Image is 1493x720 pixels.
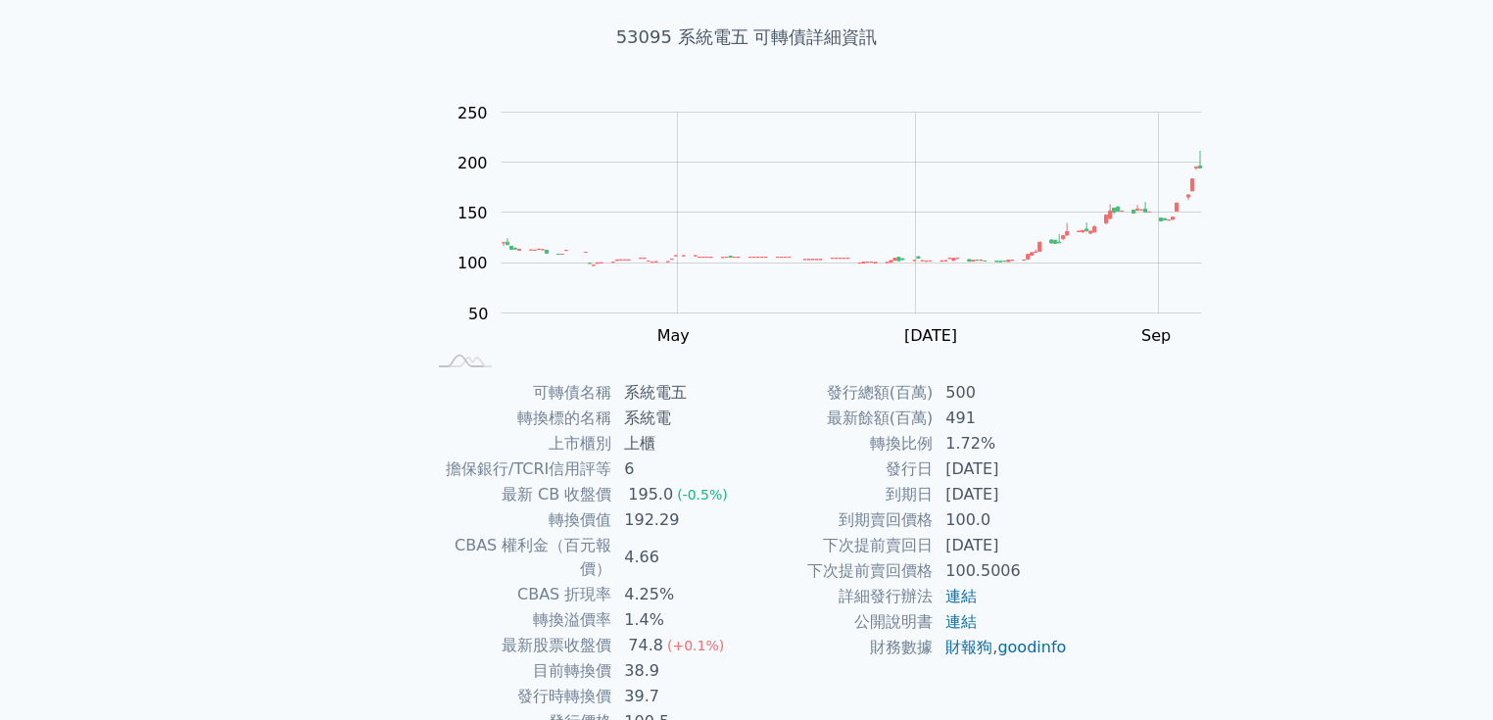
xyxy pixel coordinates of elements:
[425,456,612,482] td: 擔保銀行/TCRI信用評等
[934,507,1068,533] td: 100.0
[934,406,1068,431] td: 491
[612,380,746,406] td: 系統電五
[425,380,612,406] td: 可轉債名稱
[425,684,612,709] td: 發行時轉換價
[746,533,934,558] td: 下次提前賣回日
[746,406,934,431] td: 最新餘額(百萬)
[612,456,746,482] td: 6
[746,431,934,456] td: 轉換比例
[746,507,934,533] td: 到期賣回價格
[425,507,612,533] td: 轉換價值
[667,638,724,653] span: (+0.1%)
[425,633,612,658] td: 最新股票收盤價
[612,431,746,456] td: 上櫃
[402,24,1091,51] h1: 53095 系統電五 可轉債詳細資訊
[612,507,746,533] td: 192.29
[934,456,1068,482] td: [DATE]
[458,104,488,122] tspan: 250
[746,635,934,660] td: 財務數據
[934,558,1068,584] td: 100.5006
[746,558,934,584] td: 下次提前賣回價格
[612,406,746,431] td: 系統電
[934,533,1068,558] td: [DATE]
[425,482,612,507] td: 最新 CB 收盤價
[945,612,977,631] a: 連結
[945,638,992,656] a: 財報狗
[746,584,934,609] td: 詳細發行辦法
[746,456,934,482] td: 發行日
[746,482,934,507] td: 到期日
[657,326,690,345] tspan: May
[612,533,746,582] td: 4.66
[934,482,1068,507] td: [DATE]
[458,154,488,172] tspan: 200
[934,380,1068,406] td: 500
[612,684,746,709] td: 39.7
[448,104,1231,387] g: Chart
[934,635,1068,660] td: ,
[425,658,612,684] td: 目前轉換價
[746,609,934,635] td: 公開說明書
[612,658,746,684] td: 38.9
[945,587,977,605] a: 連結
[468,305,488,323] tspan: 50
[1141,326,1171,345] tspan: Sep
[425,431,612,456] td: 上市櫃別
[624,634,667,657] div: 74.8
[746,380,934,406] td: 發行總額(百萬)
[425,533,612,582] td: CBAS 權利金（百元報價）
[612,607,746,633] td: 1.4%
[458,204,488,222] tspan: 150
[997,638,1066,656] a: goodinfo
[458,254,488,272] tspan: 100
[934,431,1068,456] td: 1.72%
[425,406,612,431] td: 轉換標的名稱
[425,582,612,607] td: CBAS 折現率
[425,607,612,633] td: 轉換溢價率
[612,582,746,607] td: 4.25%
[624,483,677,506] div: 195.0
[677,487,728,503] span: (-0.5%)
[904,326,957,345] tspan: [DATE]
